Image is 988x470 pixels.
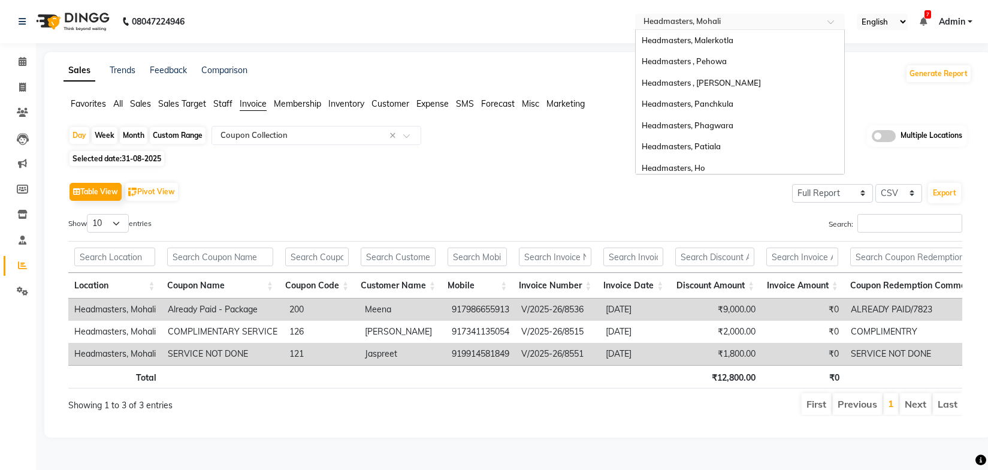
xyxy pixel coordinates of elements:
[519,248,591,266] input: Search Invoice Number
[213,98,232,109] span: Staff
[762,365,845,388] th: ₹0
[456,98,474,109] span: SMS
[670,365,762,388] th: ₹12,800.00
[857,214,962,233] input: Search:
[446,343,515,365] td: 919914581849
[120,127,147,144] div: Month
[130,98,151,109] span: Sales
[361,248,436,266] input: Search Customer Name
[672,343,762,365] td: ₹1,800.00
[150,127,206,144] div: Custom Range
[513,273,597,299] th: Invoice Number: activate to sort column ascending
[642,99,733,109] span: Headmasters, Panchkula
[446,299,515,321] td: 917986655913
[600,343,672,365] td: [DATE]
[70,151,164,166] span: Selected date:
[600,299,672,321] td: [DATE]
[68,299,162,321] td: Headmasters, Mohali
[481,98,515,109] span: Forecast
[68,392,430,412] div: Showing 1 to 3 of 3 entries
[274,98,321,109] span: Membership
[132,5,185,38] b: 08047224946
[158,98,206,109] span: Sales Target
[283,321,359,343] td: 126
[642,78,761,88] span: Headmasters , [PERSON_NAME]
[766,248,838,266] input: Search Invoice Amount
[68,273,161,299] th: Location: activate to sort column ascending
[371,98,409,109] span: Customer
[850,248,983,266] input: Search Coupon Redemption Comment
[515,343,600,365] td: V/2025-26/8551
[603,248,663,266] input: Search Invoice Date
[546,98,585,109] span: Marketing
[70,127,89,144] div: Day
[515,321,600,343] td: V/2025-26/8515
[389,129,400,142] span: Clear all
[92,127,117,144] div: Week
[355,273,442,299] th: Customer Name: activate to sort column ascending
[279,273,355,299] th: Coupon Code: activate to sort column ascending
[924,10,931,19] span: 7
[669,273,760,299] th: Discount Amount: activate to sort column ascending
[642,120,733,130] span: Headmasters, Phagwara
[635,29,845,174] ng-dropdown-panel: Options list
[128,188,137,197] img: pivot.png
[161,273,279,299] th: Coupon Name: activate to sort column ascending
[416,98,449,109] span: Expense
[110,65,135,76] a: Trends
[359,321,446,343] td: [PERSON_NAME]
[762,321,845,343] td: ₹0
[283,299,359,321] td: 200
[68,214,152,233] label: Show entries
[642,56,727,66] span: Headmasters , Pehowa
[888,397,894,409] a: 1
[762,343,845,365] td: ₹0
[240,98,267,109] span: Invoice
[87,214,129,233] select: Showentries
[829,214,962,233] label: Search:
[448,248,507,266] input: Search Mobile
[162,321,283,343] td: COMPLIMENTARY SERVICE
[122,154,161,163] span: 31-08-2025
[162,343,283,365] td: SERVICE NOT DONE
[642,163,705,173] span: Headmasters, Ho
[642,141,721,151] span: Headmasters, Patiala
[515,299,600,321] td: V/2025-26/8536
[285,248,349,266] input: Search Coupon Code
[762,299,845,321] td: ₹0
[74,248,155,266] input: Search Location
[597,273,669,299] th: Invoice Date: activate to sort column ascending
[113,98,123,109] span: All
[68,321,162,343] td: Headmasters, Mohali
[64,60,95,82] a: Sales
[600,321,672,343] td: [DATE]
[446,321,515,343] td: 917341135054
[328,98,364,109] span: Inventory
[359,343,446,365] td: Jaspreet
[150,65,187,76] a: Feedback
[125,183,178,201] button: Pivot View
[928,183,961,203] button: Export
[283,343,359,365] td: 121
[675,248,754,266] input: Search Discount Amount
[672,321,762,343] td: ₹2,000.00
[162,299,283,321] td: Already Paid - Package
[70,183,122,201] button: Table View
[920,16,927,27] a: 7
[68,343,162,365] td: Headmasters, Mohali
[359,299,446,321] td: Meena
[939,16,965,28] span: Admin
[522,98,539,109] span: Misc
[201,65,247,76] a: Comparison
[167,248,273,266] input: Search Coupon Name
[901,130,962,142] span: Multiple Locations
[442,273,513,299] th: Mobile: activate to sort column ascending
[31,5,113,38] img: logo
[68,365,162,388] th: Total
[71,98,106,109] span: Favorites
[672,299,762,321] td: ₹9,000.00
[907,65,971,82] button: Generate Report
[642,35,733,45] span: Headmasters, Malerkotla
[760,273,844,299] th: Invoice Amount: activate to sort column ascending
